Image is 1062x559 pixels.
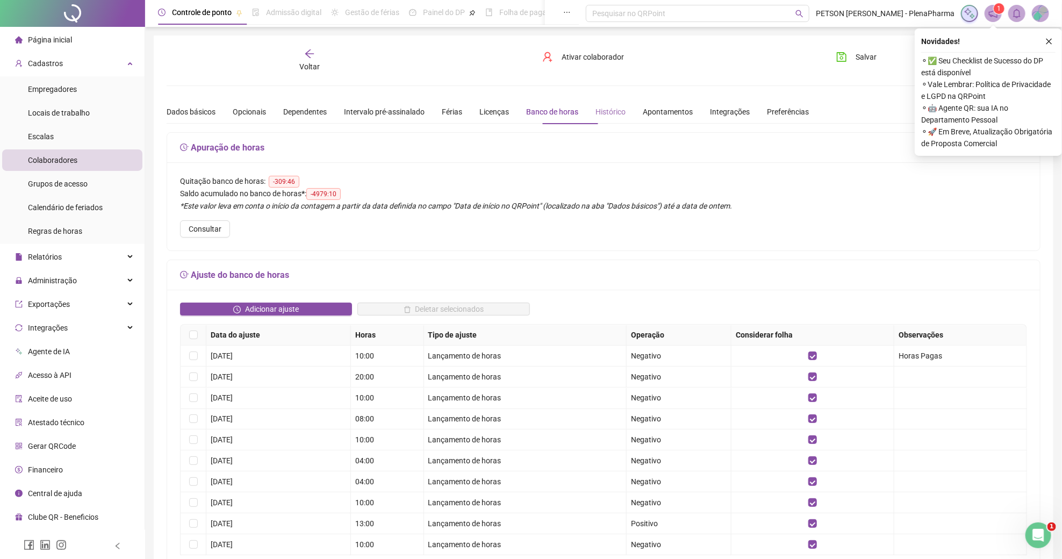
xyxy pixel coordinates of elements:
div: Intervalo pré-assinalado [344,106,425,118]
div: Banco de horas [526,106,578,118]
span: Aceite de uso [28,395,72,403]
td: 10:00 [351,493,424,514]
div: Positivo [631,518,727,530]
div: : [180,188,1027,200]
span: Integrações [28,324,68,332]
div: Licenças [479,106,509,118]
button: Ativar colaborador [534,48,632,66]
td: 20:00 [351,367,424,388]
span: 1 [1047,522,1056,531]
span: home [15,36,23,44]
span: api [15,371,23,379]
span: ⚬ ✅ Seu Checklist de Sucesso do DP está disponível [921,55,1056,78]
div: Negativo [631,497,727,509]
span: arrow-left [304,48,315,59]
em: *Este valor leva em conta o início da contagem a partir da data definida no campo "Data de início... [180,202,732,211]
span: 1 [998,5,1001,12]
span: notification [988,9,998,18]
div: Opcionais [233,106,266,118]
div: Preferências [767,106,809,118]
span: clock-circle [233,306,241,313]
td: 08:00 [351,409,424,430]
span: book [485,9,493,16]
span: Atestado técnico [28,418,84,427]
div: Lançamento de horas [428,392,622,404]
span: Exportações [28,300,70,309]
th: Tipo de ajuste [424,325,627,346]
button: Adicionar ajuste [180,303,352,316]
div: Lançamento de horas [428,539,622,551]
th: Operação [627,325,731,346]
span: ⚬ 🤖 Agente QR: sua IA no Departamento Pessoal [921,102,1056,126]
span: file [15,253,23,261]
div: Férias [442,106,462,118]
span: Consultar [189,224,221,235]
td: 10:00 [351,388,424,409]
div: Lançamento de horas [428,476,622,488]
span: Voltar [299,63,320,71]
span: search [795,10,803,18]
div: Dados básicos [167,106,216,118]
span: Saldo acumulado no banco de horas [180,190,302,198]
span: user-add [542,52,553,62]
span: Página inicial [28,35,72,44]
div: Negativo [631,350,727,362]
th: Data do ajuste [206,325,351,346]
div: Negativo [631,539,727,551]
span: Grupos de acesso [28,180,88,188]
span: field-time [180,143,189,152]
div: Lançamento de horas [428,434,622,446]
iframe: Intercom live chat [1025,522,1051,548]
span: qrcode [15,442,23,450]
span: Clube QR - Beneficios [28,513,98,521]
div: Integrações [710,106,750,118]
td: 04:00 [351,451,424,472]
span: Colaboradores [28,156,77,164]
span: Ativar colaborador [562,51,624,63]
div: Apontamentos [643,106,693,118]
div: [DATE] [211,434,346,446]
span: bell [1012,9,1022,18]
span: Salvar [856,51,877,63]
span: Gerar QRCode [28,442,76,450]
td: 04:00 [351,472,424,493]
span: linkedin [40,540,51,550]
span: Financeiro [28,465,63,474]
span: file-done [252,9,260,16]
sup: 1 [994,3,1004,14]
span: PETSON [PERSON_NAME] - PlenaPharma [816,8,955,19]
div: [DATE] [211,476,346,488]
span: Relatórios [28,253,62,261]
th: Observações [894,325,1027,346]
td: 13:00 [351,514,424,535]
span: ⚬ 🚀 Em Breve, Atualização Obrigatória de Proposta Comercial [921,126,1056,149]
th: Horas [351,325,424,346]
span: save [836,52,847,62]
td: Horas Pagas [894,346,1027,367]
span: Locais de trabalho [28,109,90,117]
div: Lançamento de horas [428,371,622,383]
span: Central de ajuda [28,489,82,498]
div: Dependentes [283,106,327,118]
span: pushpin [236,10,242,16]
span: Escalas [28,132,54,141]
span: user-add [15,60,23,67]
th: Considerar folha [731,325,894,346]
div: Negativo [631,392,727,404]
span: -309:46 [269,176,299,188]
div: [DATE] [211,455,346,467]
td: 10:00 [351,346,424,367]
img: sparkle-icon.fc2bf0ac1784a2077858766a79e2daf3.svg [964,8,975,19]
div: Negativo [631,371,727,383]
span: audit [15,395,23,403]
span: sun [331,9,339,16]
div: [DATE] [211,497,346,509]
span: Admissão digital [266,8,321,17]
span: gift [15,513,23,521]
button: Salvar [828,48,885,66]
div: [DATE] [211,413,346,425]
span: export [15,300,23,308]
div: Negativo [631,476,727,488]
span: instagram [56,540,67,550]
span: Novidades ! [921,35,960,47]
